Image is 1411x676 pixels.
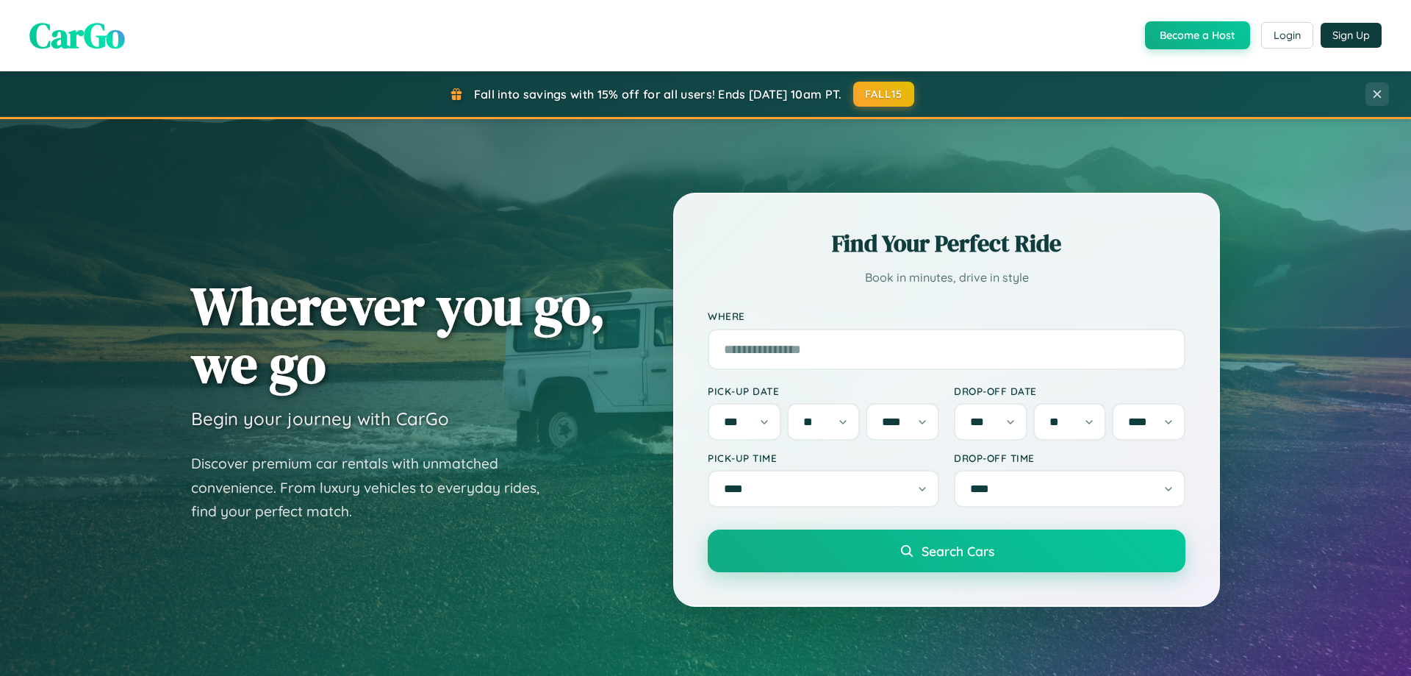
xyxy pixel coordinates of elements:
h3: Begin your journey with CarGo [191,408,449,430]
button: Sign Up [1321,23,1382,48]
label: Drop-off Time [954,452,1185,464]
button: FALL15 [853,82,915,107]
p: Book in minutes, drive in style [708,267,1185,288]
span: Search Cars [922,543,994,559]
span: CarGo [29,11,125,60]
label: Drop-off Date [954,385,1185,397]
p: Discover premium car rentals with unmatched convenience. From luxury vehicles to everyday rides, ... [191,452,559,524]
label: Where [708,310,1185,323]
span: Fall into savings with 15% off for all users! Ends [DATE] 10am PT. [474,87,842,102]
button: Search Cars [708,530,1185,572]
h1: Wherever you go, we go [191,277,606,393]
button: Become a Host [1145,21,1250,49]
h2: Find Your Perfect Ride [708,227,1185,260]
label: Pick-up Time [708,452,939,464]
button: Login [1261,22,1313,49]
label: Pick-up Date [708,385,939,397]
